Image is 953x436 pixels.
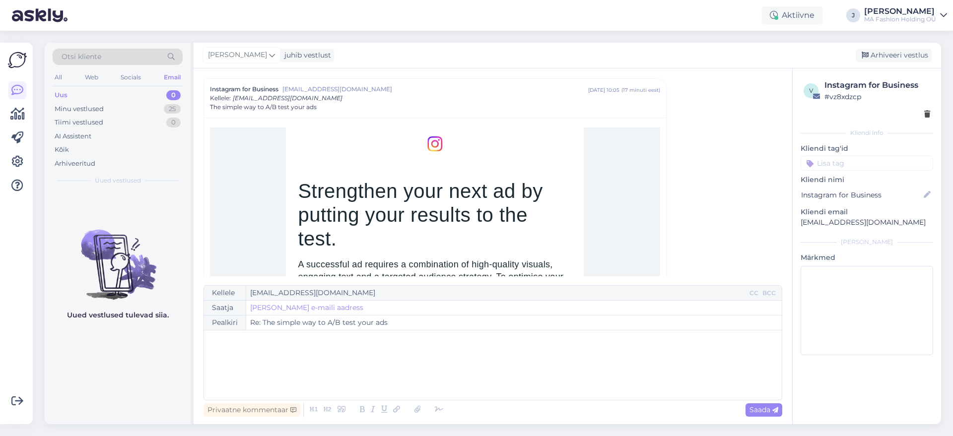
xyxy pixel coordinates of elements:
img: Instagram logo [427,136,442,151]
span: [EMAIL_ADDRESS][DOMAIN_NAME] [233,94,342,102]
div: [DATE] 10:05 [588,86,619,94]
div: Socials [119,71,143,84]
div: BCC [760,289,778,298]
span: [EMAIL_ADDRESS][DOMAIN_NAME] [282,85,588,94]
div: MA Fashion Holding OÜ [864,15,936,23]
span: Otsi kliente [62,52,101,62]
input: Recepient... [246,286,748,300]
div: Aktiivne [762,6,822,24]
div: Instagram for Business [824,79,930,91]
div: 0 [166,90,181,100]
div: J [846,8,860,22]
span: The simple way to A/B test your ads [210,103,317,112]
span: Kellele : [210,94,231,102]
input: Lisa nimi [801,189,922,200]
div: 25 [164,104,181,114]
p: Uued vestlused tulevad siia. [67,310,169,320]
div: CC [748,289,760,298]
span: [PERSON_NAME] [208,50,267,61]
p: Märkmed [801,252,933,263]
div: Web [83,71,100,84]
img: No chats [45,212,191,301]
div: Tiimi vestlused [55,118,103,127]
span: Uued vestlused [95,176,141,185]
p: Strengthen your next ad by putting your results to the test. [298,179,572,250]
input: Lisa tag [801,156,933,171]
div: Kõik [55,145,69,155]
div: # vz8xdzcp [824,91,930,102]
div: ( 17 minuti eest ) [621,86,660,94]
p: [EMAIL_ADDRESS][DOMAIN_NAME] [801,217,933,228]
div: juhib vestlust [280,50,331,61]
input: Write subject here... [246,315,782,330]
div: [PERSON_NAME] [864,7,936,15]
a: [PERSON_NAME] e-maili aadress [250,303,363,313]
p: Kliendi nimi [801,175,933,185]
span: Saada [749,405,778,414]
img: Askly Logo [8,51,27,69]
div: Minu vestlused [55,104,104,114]
p: Kliendi tag'id [801,143,933,154]
span: v [809,87,813,94]
div: Kliendi info [801,128,933,137]
p: A successful ad requires a combination of high-quality visuals, engaging text and a targeted audi... [298,258,572,321]
p: Kliendi email [801,207,933,217]
span: Instagram for Business [210,85,278,94]
div: All [53,71,64,84]
div: 0 [166,118,181,127]
div: Arhiveeri vestlus [856,49,932,62]
div: [PERSON_NAME] [801,238,933,247]
div: Privaatne kommentaar [204,403,300,417]
div: Kellele [204,286,246,300]
div: Pealkiri [204,315,246,330]
div: Email [162,71,183,84]
a: [PERSON_NAME]MA Fashion Holding OÜ [864,7,947,23]
div: AI Assistent [55,131,91,141]
div: Saatja [204,301,246,315]
div: Arhiveeritud [55,159,95,169]
div: Uus [55,90,68,100]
